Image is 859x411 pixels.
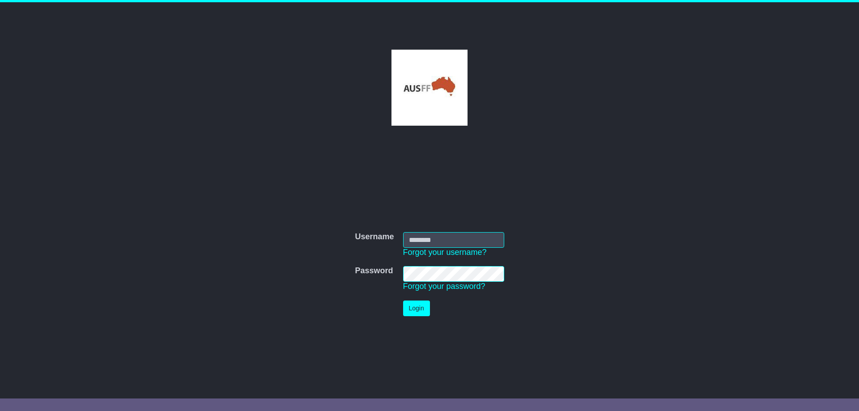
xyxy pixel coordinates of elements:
[403,248,487,257] a: Forgot your username?
[403,282,485,291] a: Forgot your password?
[355,266,393,276] label: Password
[403,301,430,316] button: Login
[355,232,394,242] label: Username
[391,50,468,126] img: RKH Enterprises Pty Ltd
